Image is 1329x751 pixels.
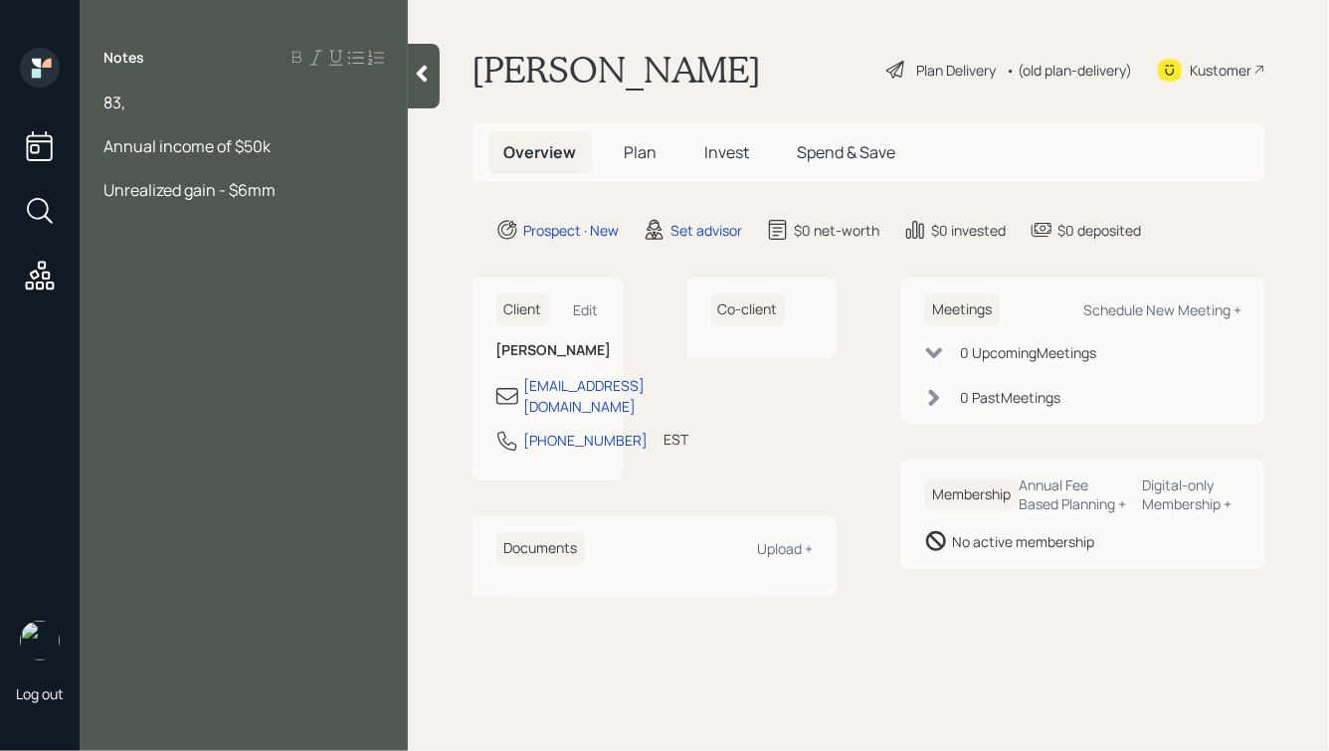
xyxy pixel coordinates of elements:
[472,48,761,92] h1: [PERSON_NAME]
[931,220,1006,241] div: $0 invested
[1057,220,1141,241] div: $0 deposited
[704,141,749,163] span: Invest
[103,179,276,201] span: Unrealized gain - $6mm
[103,48,144,68] label: Notes
[503,141,576,163] span: Overview
[670,220,742,241] div: Set advisor
[1143,475,1241,513] div: Digital-only Membership +
[574,300,599,319] div: Edit
[1083,300,1241,319] div: Schedule New Meeting +
[1006,60,1132,81] div: • (old plan-delivery)
[757,539,813,558] div: Upload +
[1190,60,1251,81] div: Kustomer
[523,375,645,417] div: [EMAIL_ADDRESS][DOMAIN_NAME]
[960,387,1060,408] div: 0 Past Meeting s
[960,342,1096,363] div: 0 Upcoming Meeting s
[797,141,895,163] span: Spend & Save
[794,220,879,241] div: $0 net-worth
[495,342,599,359] h6: [PERSON_NAME]
[952,531,1094,552] div: No active membership
[523,220,619,241] div: Prospect · New
[523,430,648,451] div: [PHONE_NUMBER]
[103,92,125,113] span: 83,
[20,621,60,660] img: hunter_neumayer.jpg
[624,141,657,163] span: Plan
[916,60,996,81] div: Plan Delivery
[924,293,1000,326] h6: Meetings
[16,684,64,703] div: Log out
[495,532,585,565] h6: Documents
[1019,475,1127,513] div: Annual Fee Based Planning +
[924,478,1019,511] h6: Membership
[495,293,549,326] h6: Client
[710,293,786,326] h6: Co-client
[664,429,688,450] div: EST
[103,135,271,157] span: Annual income of $50k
